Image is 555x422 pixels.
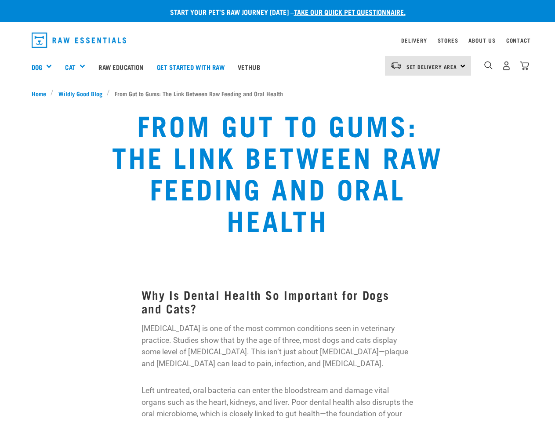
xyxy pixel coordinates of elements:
nav: breadcrumbs [32,89,524,98]
a: Delivery [401,39,427,42]
img: van-moving.png [390,62,402,69]
a: take our quick pet questionnaire. [294,10,406,14]
span: Wildly Good Blog [58,89,102,98]
nav: dropdown navigation [25,29,531,51]
img: home-icon-1@2x.png [484,61,493,69]
span: Home [32,89,46,98]
a: Raw Education [92,49,150,84]
a: Stores [438,39,458,42]
a: Vethub [231,49,267,84]
img: home-icon@2x.png [520,61,529,70]
span: Set Delivery Area [406,65,457,68]
p: [MEDICAL_DATA] is one of the most common conditions seen in veterinary practice. Studies show tha... [141,323,414,369]
h1: From Gut to Gums: The Link Between Raw Feeding and Oral Health [109,109,447,235]
a: Dog [32,62,42,72]
a: Home [32,89,51,98]
a: Wildly Good Blog [54,89,107,98]
a: Cat [65,62,75,72]
a: About Us [468,39,495,42]
h3: Why Is Dental Health So Important for Dogs and Cats? [141,288,414,315]
img: Raw Essentials Logo [32,33,127,48]
a: Get started with Raw [150,49,231,84]
a: Contact [506,39,531,42]
img: user.png [502,61,511,70]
